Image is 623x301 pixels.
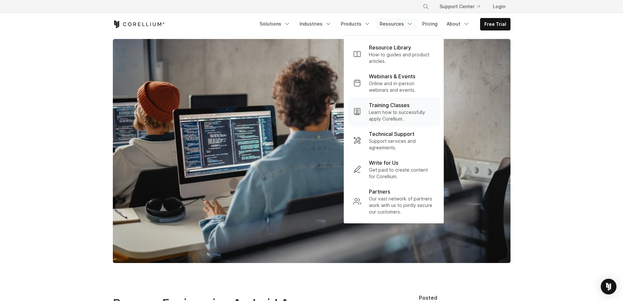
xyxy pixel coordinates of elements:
div: Navigation Menu [256,18,511,30]
p: Write for Us [369,159,398,167]
a: Support Center [434,1,485,12]
p: Learn how to successfully apply Corellium. [369,109,434,122]
p: Online and in-person webinars and events. [369,80,434,93]
a: Webinars & Events Online and in-person webinars and events. [348,68,440,97]
div: Open Intercom Messenger [601,279,616,294]
p: Our vast network of partners work with us to jointly secure our customers. [369,196,434,215]
a: Products [337,18,374,30]
a: Login [488,1,511,12]
a: Partners Our vast network of partners work with us to jointly secure our customers. [348,184,440,219]
a: Pricing [418,18,441,30]
div: Navigation Menu [415,1,511,12]
a: About [443,18,474,30]
p: Partners [369,188,390,196]
img: Intro to Android Mobile Reverse Engineering [113,39,511,263]
p: How-to guides and product articles. [369,51,434,65]
p: Webinars & Events [369,72,415,80]
a: Resource Library How-to guides and product articles. [348,40,440,68]
a: Technical Support Support services and agreements. [348,126,440,155]
a: Free Trial [480,18,510,30]
a: Resources [376,18,417,30]
p: Resource Library [369,44,411,51]
p: Technical Support [369,130,414,138]
a: Corellium Home [113,20,165,28]
p: Training Classes [369,101,409,109]
div: Posted [419,294,511,301]
a: Solutions [256,18,294,30]
a: Training Classes Learn how to successfully apply Corellium. [348,97,440,126]
button: Search [420,1,432,12]
p: Support services and agreements. [369,138,434,151]
p: Get paid to create content for Corellium. [369,167,434,180]
a: Write for Us Get paid to create content for Corellium. [348,155,440,184]
a: Industries [296,18,336,30]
